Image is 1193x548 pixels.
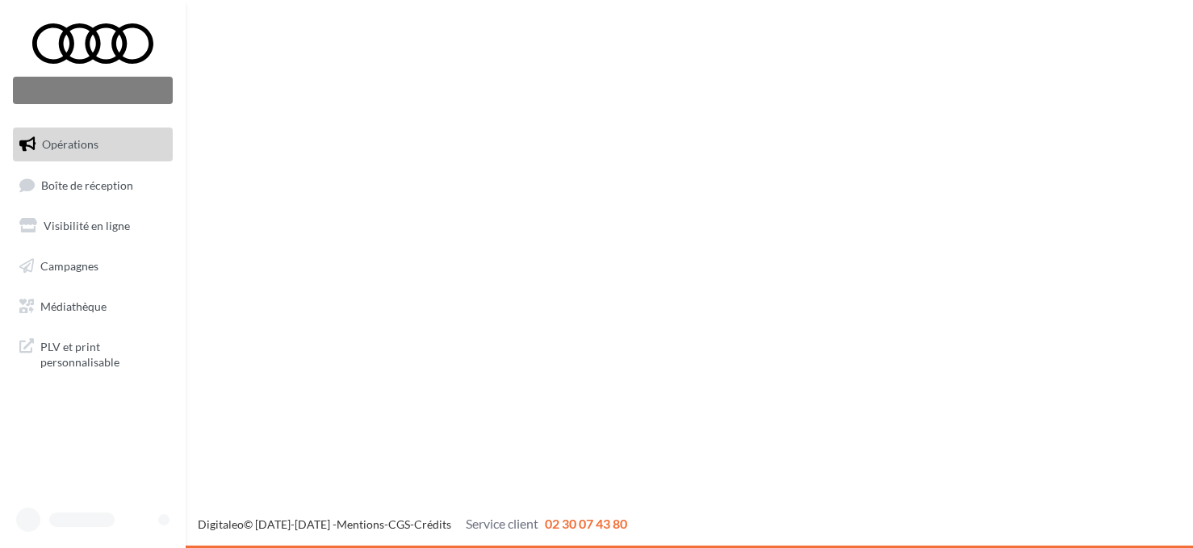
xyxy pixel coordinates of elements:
[198,517,627,531] span: © [DATE]-[DATE] - - -
[10,168,176,203] a: Boîte de réception
[10,290,176,324] a: Médiathèque
[10,128,176,161] a: Opérations
[337,517,384,531] a: Mentions
[40,336,166,370] span: PLV et print personnalisable
[44,219,130,232] span: Visibilité en ligne
[10,209,176,243] a: Visibilité en ligne
[10,249,176,283] a: Campagnes
[13,77,173,104] div: Nouvelle campagne
[41,178,133,191] span: Boîte de réception
[40,299,107,312] span: Médiathèque
[414,517,451,531] a: Crédits
[388,517,410,531] a: CGS
[545,516,627,531] span: 02 30 07 43 80
[466,516,538,531] span: Service client
[40,259,98,273] span: Campagnes
[42,137,98,151] span: Opérations
[198,517,244,531] a: Digitaleo
[10,329,176,377] a: PLV et print personnalisable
